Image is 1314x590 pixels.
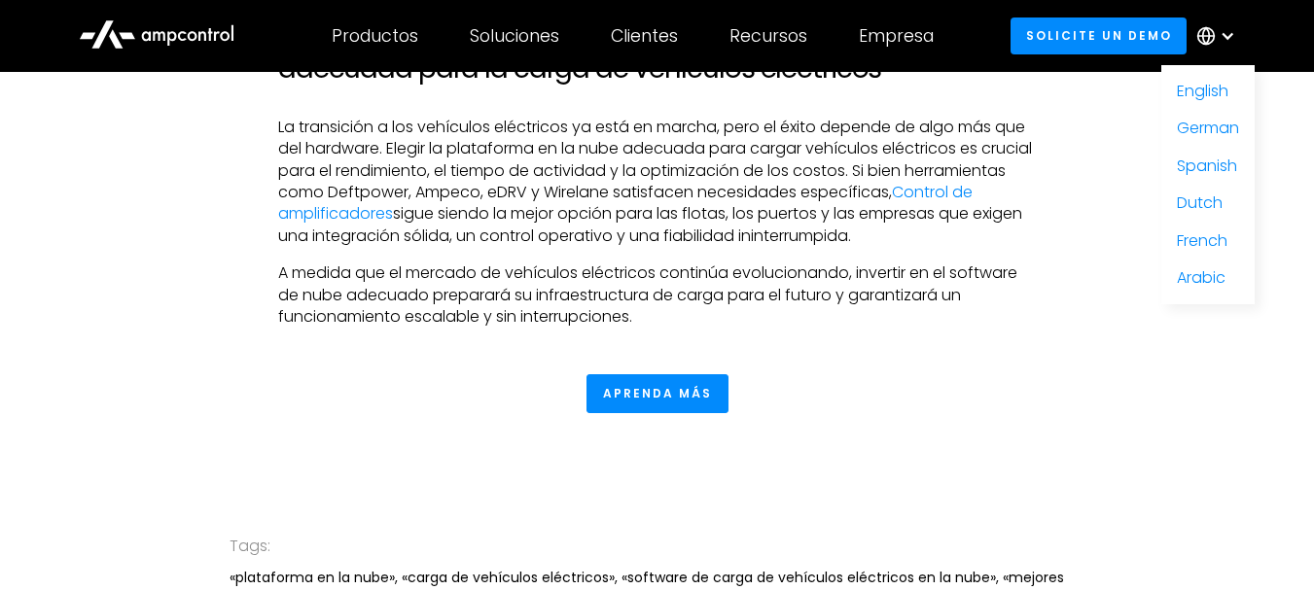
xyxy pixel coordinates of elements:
div: Clientes [611,25,678,47]
a: German [1177,117,1239,139]
a: English [1177,80,1228,102]
div: Productos [332,25,418,47]
div: Empresa [859,25,934,47]
a: French [1177,229,1227,252]
a: Dutch [1177,191,1223,214]
a: Solicite un demo [1011,17,1187,53]
div: Soluciones [470,25,559,47]
a: Control de amplificadores [278,181,973,225]
h2: Reflexiones finales: elegir la plataforma en la nube adecuada para la carga de vehículos eléctricos [278,20,1036,86]
a: Arabic [1177,266,1225,289]
p: La transición a los vehículos eléctricos ya está en marcha, pero el éxito depende de algo más que... [278,117,1036,247]
p: A medida que el mercado de vehículos eléctricos continúa evolucionando, invertir en el software d... [278,262,1036,328]
a: Spanish [1177,155,1237,177]
a: Aprenda más [586,374,728,413]
div: Recursos [729,25,807,47]
div: Tags: [230,534,1085,559]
